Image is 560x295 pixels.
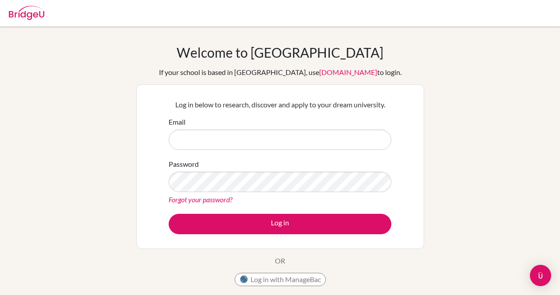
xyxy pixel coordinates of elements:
div: If your school is based in [GEOGRAPHIC_DATA], use to login. [159,67,402,78]
label: Password [169,159,199,169]
img: Bridge-U [9,6,44,20]
button: Log in [169,214,391,234]
a: Forgot your password? [169,195,232,204]
div: Open Intercom Messenger [530,265,551,286]
label: Email [169,117,185,127]
button: Log in with ManageBac [235,273,326,286]
h1: Welcome to [GEOGRAPHIC_DATA] [177,44,383,60]
a: [DOMAIN_NAME] [319,68,377,76]
p: Log in below to research, discover and apply to your dream university. [169,99,391,110]
p: OR [275,256,285,266]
